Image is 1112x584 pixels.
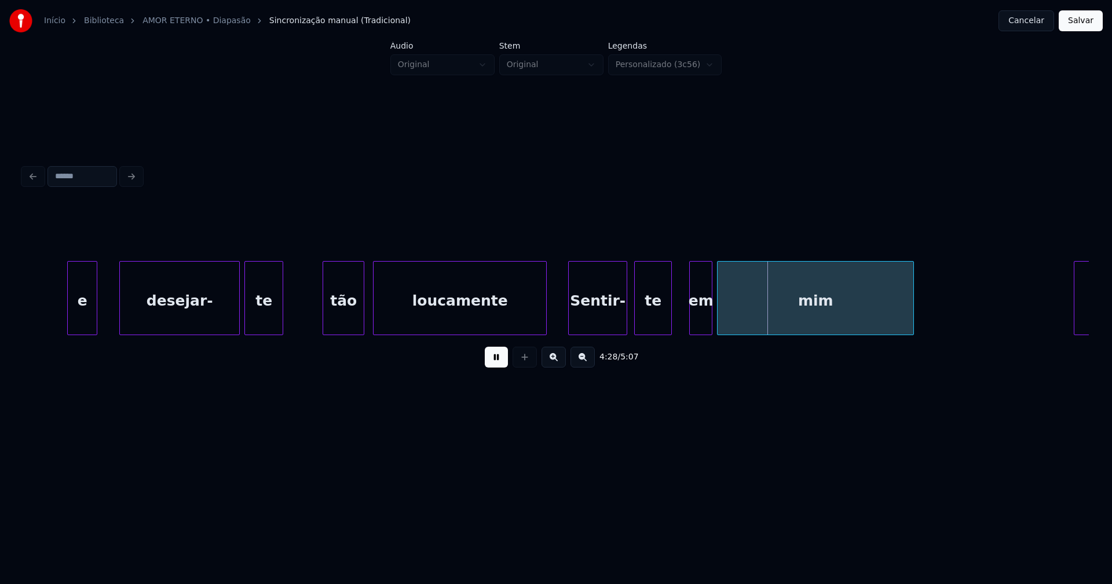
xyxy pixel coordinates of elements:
[620,351,638,363] span: 5:07
[599,351,617,363] span: 4:28
[44,15,411,27] nav: breadcrumb
[84,15,124,27] a: Biblioteca
[9,9,32,32] img: youka
[269,15,411,27] span: Sincronização manual (Tradicional)
[44,15,65,27] a: Início
[608,42,722,50] label: Legendas
[142,15,251,27] a: AMOR ETERNO • Diapasão
[1059,10,1103,31] button: Salvar
[390,42,495,50] label: Áudio
[998,10,1054,31] button: Cancelar
[499,42,603,50] label: Stem
[599,351,627,363] div: /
